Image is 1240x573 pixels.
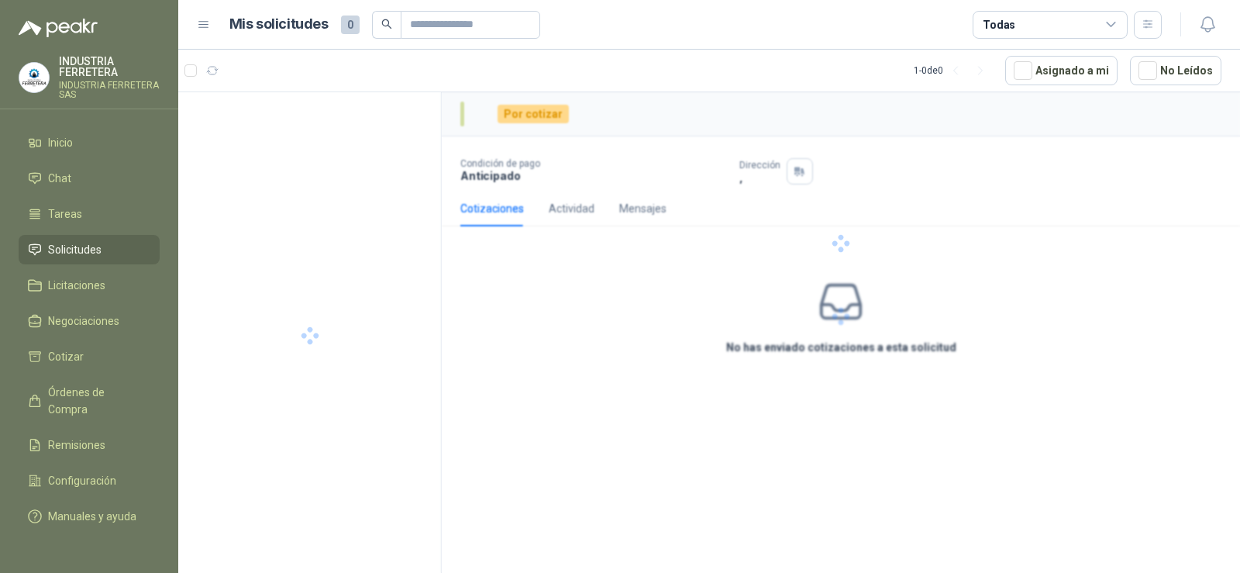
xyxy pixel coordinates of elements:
span: Tareas [48,205,82,223]
a: Remisiones [19,430,160,460]
span: Cotizar [48,348,84,365]
a: Tareas [19,199,160,229]
span: Licitaciones [48,277,105,294]
a: Configuración [19,466,160,495]
button: No Leídos [1130,56,1221,85]
img: Company Logo [19,63,49,92]
a: Negociaciones [19,306,160,336]
a: Órdenes de Compra [19,378,160,424]
span: Inicio [48,134,73,151]
a: Manuales y ayuda [19,502,160,531]
span: Solicitudes [48,241,102,258]
p: INDUSTRIA FERRETERA [59,56,160,78]
div: Todas [983,16,1015,33]
span: Negociaciones [48,312,119,330]
span: Manuales y ayuda [48,508,136,525]
span: Remisiones [48,437,105,454]
span: 0 [341,16,360,34]
h1: Mis solicitudes [229,13,329,36]
span: Órdenes de Compra [48,384,145,418]
img: Logo peakr [19,19,98,37]
span: Configuración [48,472,116,489]
span: Chat [48,170,71,187]
span: search [381,19,392,29]
button: Asignado a mi [1005,56,1118,85]
a: Inicio [19,128,160,157]
p: INDUSTRIA FERRETERA SAS [59,81,160,99]
a: Licitaciones [19,271,160,300]
a: Chat [19,164,160,193]
a: Solicitudes [19,235,160,264]
div: 1 - 0 de 0 [914,58,993,83]
a: Cotizar [19,342,160,371]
